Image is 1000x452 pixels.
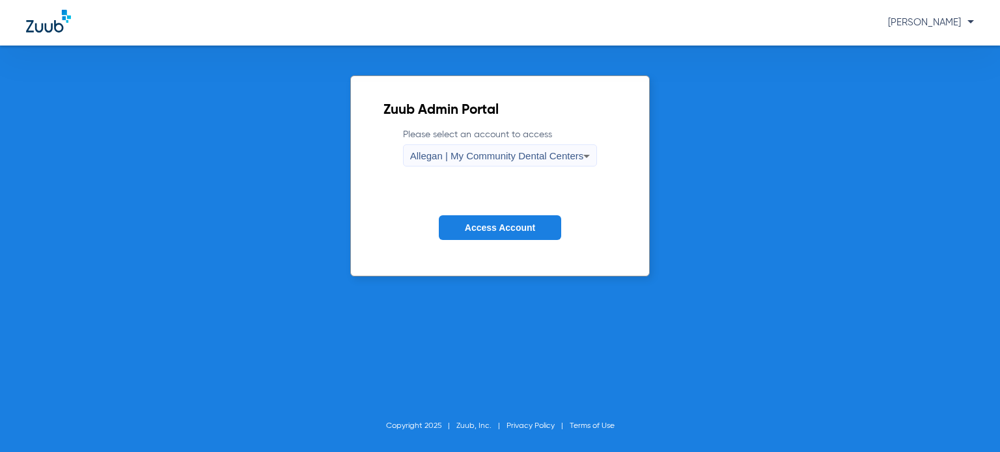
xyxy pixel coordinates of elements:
[465,222,535,233] span: Access Account
[456,419,507,432] li: Zuub, Inc.
[386,419,456,432] li: Copyright 2025
[410,150,584,161] span: Allegan | My Community Dental Centers
[439,215,561,241] button: Access Account
[383,104,617,117] h2: Zuub Admin Portal
[888,18,974,27] span: [PERSON_NAME]
[26,10,71,33] img: Zuub Logo
[570,422,615,430] a: Terms of Use
[507,422,555,430] a: Privacy Policy
[403,128,598,166] label: Please select an account to access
